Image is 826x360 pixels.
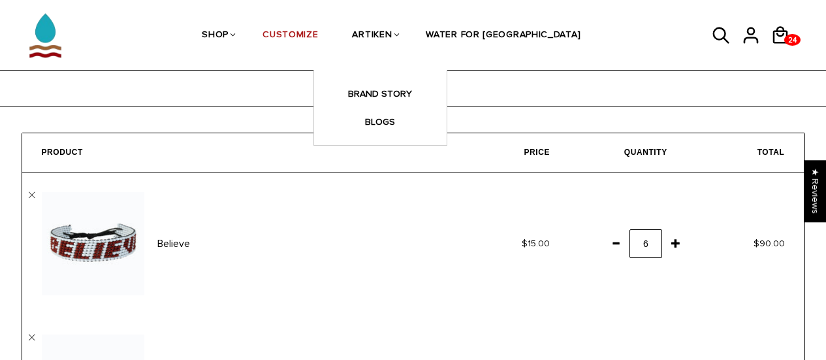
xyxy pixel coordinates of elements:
a:  [29,192,35,199]
a: SHOP [202,1,229,71]
th: Total [687,133,804,173]
a: ARTIKEN [352,1,392,71]
a: Believe [157,237,190,250]
span: $90.00 [754,238,785,249]
a: BRAND STORY [321,80,440,108]
th: Quantity [569,133,687,173]
a: CUSTOMIZE [262,1,318,71]
span: $15.00 [522,238,550,249]
img: Handmade Beaded ArtiKen Believe Maroon and White Bracelet [42,192,144,295]
th: Price [452,133,569,173]
span: 24 [784,32,801,48]
a:  [29,335,35,341]
a: WATER FOR [GEOGRAPHIC_DATA] [426,1,580,71]
th: Product [22,133,453,173]
a: BLOGS [321,108,440,136]
a: 24 [784,34,801,46]
div: Click to open Judge.me floating reviews tab [804,160,826,222]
